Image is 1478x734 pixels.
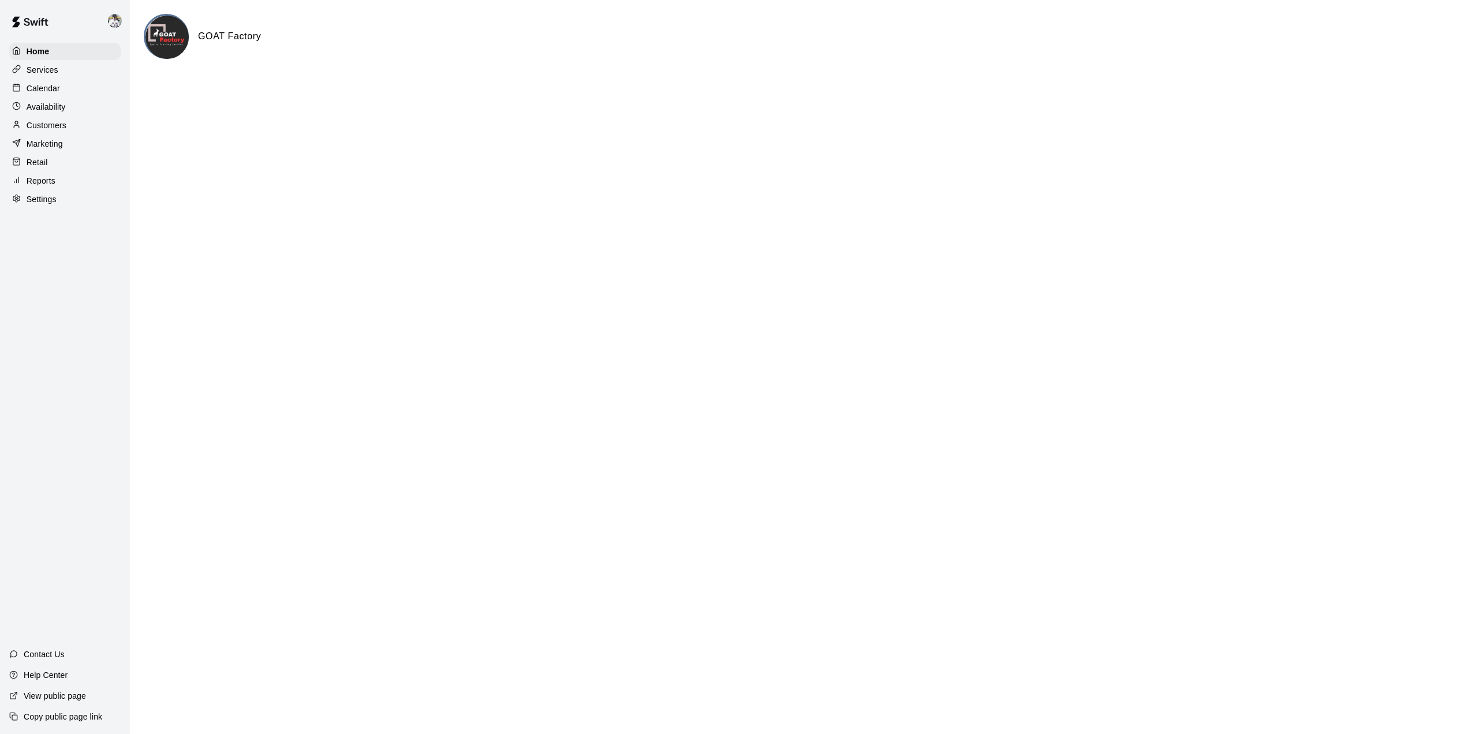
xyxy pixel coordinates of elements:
[9,135,121,152] a: Marketing
[24,669,68,681] p: Help Center
[9,154,121,171] a: Retail
[9,172,121,189] a: Reports
[9,80,121,97] a: Calendar
[27,46,50,57] p: Home
[9,117,121,134] a: Customers
[198,29,261,44] h6: GOAT Factory
[106,9,130,32] div: Justin Dunning
[27,175,55,187] p: Reports
[27,120,66,131] p: Customers
[108,14,122,28] img: Justin Dunning
[27,157,48,168] p: Retail
[27,64,58,76] p: Services
[27,138,63,150] p: Marketing
[24,649,65,660] p: Contact Us
[9,61,121,79] a: Services
[24,711,102,722] p: Copy public page link
[9,191,121,208] a: Settings
[27,193,57,205] p: Settings
[24,690,86,702] p: View public page
[27,101,66,113] p: Availability
[27,83,60,94] p: Calendar
[145,16,189,59] img: GOAT Factory logo
[9,98,121,115] a: Availability
[9,43,121,60] a: Home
